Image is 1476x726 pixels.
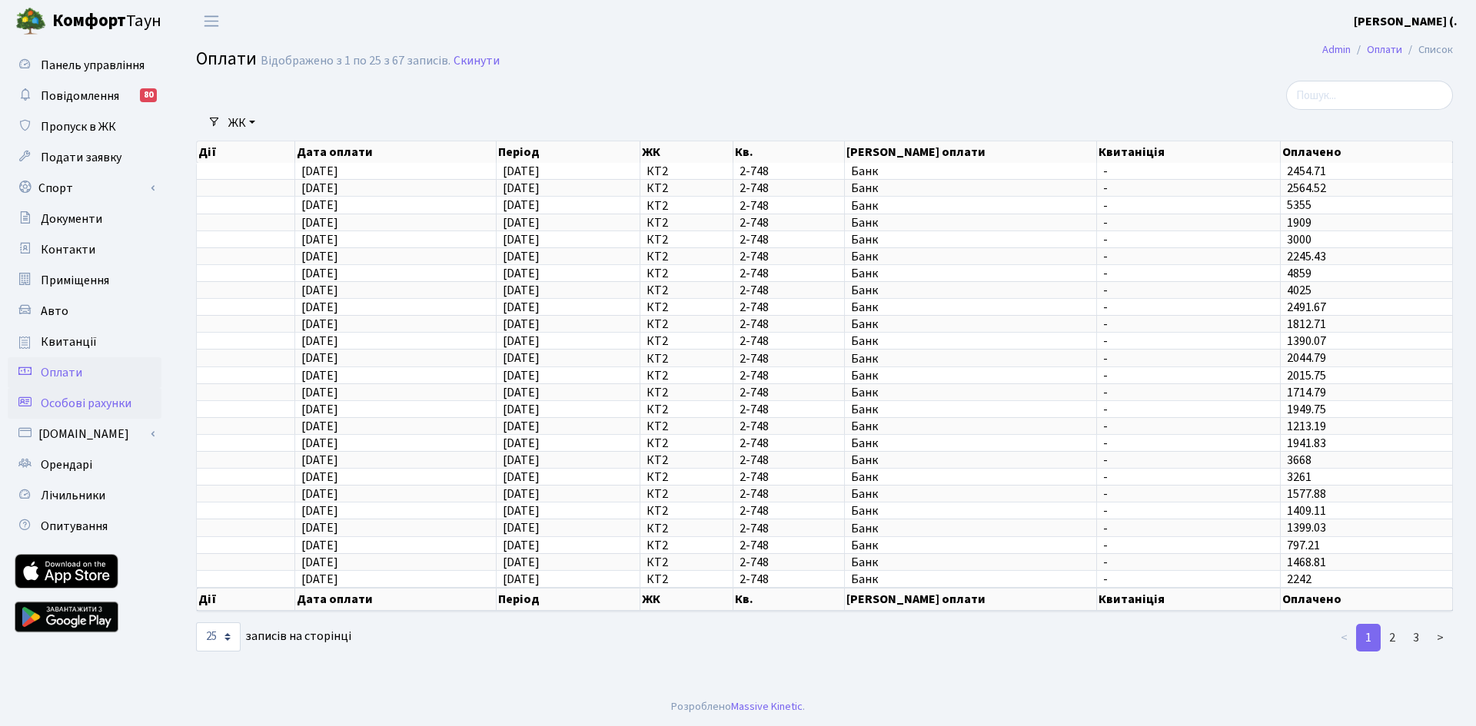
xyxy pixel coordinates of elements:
[41,303,68,320] span: Авто
[851,200,1090,212] span: Банк
[15,6,46,37] img: logo.png
[647,182,727,194] span: КТ2
[503,384,540,401] span: [DATE]
[196,622,241,651] select: записів на сторінці
[640,588,734,611] th: ЖК
[1287,316,1326,333] span: 1812.71
[647,403,727,416] span: КТ2
[1103,182,1274,194] span: -
[845,588,1097,611] th: [PERSON_NAME] оплати
[1103,335,1274,347] span: -
[503,502,540,519] span: [DATE]
[503,299,540,316] span: [DATE]
[1103,522,1274,535] span: -
[851,284,1090,297] span: Банк
[647,165,727,177] span: КТ2
[851,318,1090,330] span: Банк
[301,316,338,333] span: [DATE]
[503,248,540,265] span: [DATE]
[301,554,338,571] span: [DATE]
[1103,403,1274,416] span: -
[41,241,95,258] span: Контакти
[8,50,161,81] a: Панель управління
[733,588,845,611] th: Кв.
[740,488,838,500] span: 2-748
[1356,624,1381,651] a: 1
[740,318,838,330] span: 2-748
[41,272,109,289] span: Приміщення
[503,333,540,350] span: [DATE]
[647,386,727,399] span: КТ2
[197,141,295,163] th: Дії
[261,54,450,68] div: Відображено з 1 по 25 з 67 записів.
[503,554,540,571] span: [DATE]
[647,318,727,330] span: КТ2
[8,388,161,419] a: Особові рахунки
[503,401,540,418] span: [DATE]
[851,505,1090,517] span: Банк
[1287,537,1320,554] span: 797.21
[851,471,1090,483] span: Банк
[8,173,161,204] a: Спорт
[497,141,640,163] th: Період
[851,539,1090,552] span: Банк
[301,180,338,197] span: [DATE]
[301,367,338,384] span: [DATE]
[301,502,338,519] span: [DATE]
[1281,141,1453,163] th: Оплачено
[1287,265,1311,282] span: 4859
[1103,505,1274,517] span: -
[1354,12,1458,31] a: [PERSON_NAME] (.
[301,520,338,537] span: [DATE]
[140,88,157,102] div: 80
[647,522,727,535] span: КТ2
[503,435,540,452] span: [DATE]
[1287,367,1326,384] span: 2015.75
[851,454,1090,466] span: Банк
[851,420,1090,433] span: Банк
[851,522,1090,535] span: Банк
[301,333,338,350] span: [DATE]
[740,370,838,382] span: 2-748
[8,142,161,173] a: Подати заявку
[1287,163,1326,180] span: 2454.71
[851,353,1090,365] span: Банк
[1103,454,1274,466] span: -
[647,301,727,313] span: КТ2
[1287,214,1311,231] span: 1909
[845,141,1097,163] th: [PERSON_NAME] оплати
[740,165,838,177] span: 2-748
[1103,234,1274,246] span: -
[851,437,1090,449] span: Банк
[740,335,838,347] span: 2-748
[503,537,540,554] span: [DATE]
[1103,370,1274,382] span: -
[647,353,727,365] span: КТ2
[1287,180,1326,197] span: 2564.52
[503,214,540,231] span: [DATE]
[1354,13,1458,30] b: [PERSON_NAME] (.
[740,420,838,433] span: 2-748
[851,573,1090,585] span: Банк
[1103,318,1274,330] span: -
[41,518,108,535] span: Опитування
[647,488,727,500] span: КТ2
[1287,435,1326,452] span: 1941.83
[740,353,838,365] span: 2-748
[301,163,338,180] span: [DATE]
[740,539,838,552] span: 2-748
[851,370,1090,382] span: Банк
[740,217,838,229] span: 2-748
[851,386,1090,399] span: Банк
[1287,282,1311,299] span: 4025
[851,234,1090,246] span: Банк
[647,437,727,449] span: КТ2
[52,8,126,33] b: Комфорт
[301,452,338,469] span: [DATE]
[1103,165,1274,177] span: -
[41,118,116,135] span: Пропуск в ЖК
[301,435,338,452] span: [DATE]
[8,111,161,142] a: Пропуск в ЖК
[301,265,338,282] span: [DATE]
[503,367,540,384] span: [DATE]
